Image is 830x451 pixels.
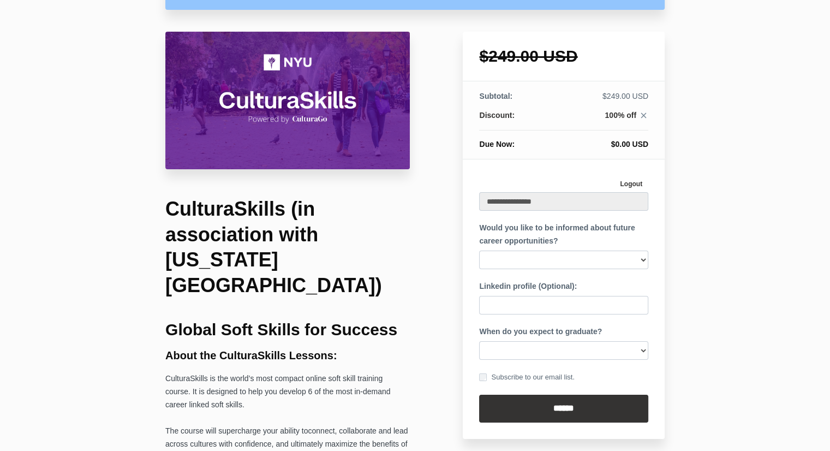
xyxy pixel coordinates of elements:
h3: About the CulturaSkills Lessons: [165,349,410,361]
label: When do you expect to graduate? [479,325,602,339]
span: CulturaSkills is the world’s most compact online soft skill training course. It is designed to he... [165,374,390,409]
span: The course will supercharge your ability to [165,426,308,435]
th: Due Now: [479,130,552,150]
h1: $249.00 USD [479,48,648,64]
label: Subscribe to our email list. [479,371,574,383]
b: Global Soft Skills for Success [165,321,397,339]
span: $0.00 USD [611,140,648,149]
i: close [639,111,648,120]
span: Subtotal: [479,92,512,100]
a: close [636,111,648,123]
th: Discount: [479,110,552,130]
label: Linkedin profile (Optional): [479,280,577,293]
a: Logout [614,176,648,192]
td: $249.00 USD [553,91,648,110]
label: Would you like to be informed about future career opportunities? [479,222,648,248]
img: 31710be-8b5f-527-66b4-0ce37cce11c4_CulturaSkills_NYU_Course_Header_Image.png [165,32,410,169]
input: Subscribe to our email list. [479,373,487,381]
span: 100% off [605,111,636,120]
h1: CulturaSkills (in association with [US_STATE][GEOGRAPHIC_DATA]) [165,197,410,299]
